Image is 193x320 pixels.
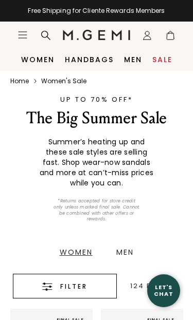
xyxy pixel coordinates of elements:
[41,77,86,85] a: Women's sale
[10,77,29,85] a: Home
[60,280,87,293] span: Filter
[60,249,93,256] div: Women
[25,95,168,105] div: UP TO 70% OFF*
[147,284,180,297] div: Let's Chat
[25,108,168,128] div: The Big Summer Sale
[124,55,142,64] a: Men
[63,30,130,40] img: M.Gemi
[65,55,114,64] a: Handbags
[116,249,134,256] div: Men
[13,274,117,298] button: Filter
[21,55,55,64] a: Women
[104,249,146,256] a: Men
[54,198,139,222] p: *Returns accepted for store credit only unless marked final sale. Cannot be combined with other o...
[39,137,154,188] div: Summer’s heating up and these sale styles are selling fast. Shop wear-now sandals and more at can...
[152,55,172,64] a: Sale
[130,283,180,290] div: 124 Results
[17,30,28,40] button: Open site menu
